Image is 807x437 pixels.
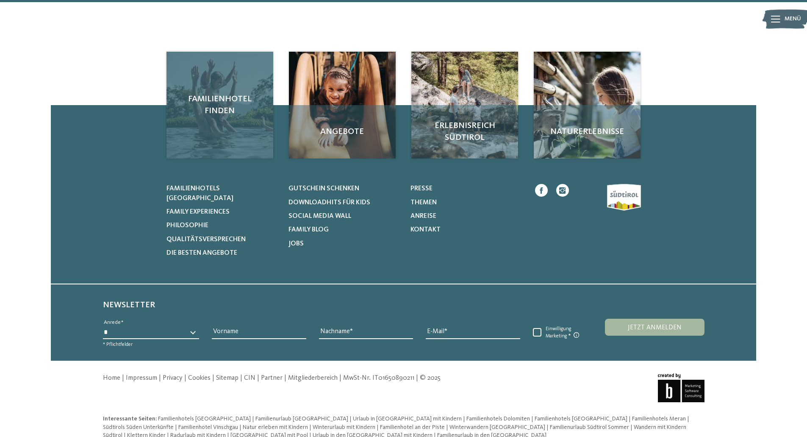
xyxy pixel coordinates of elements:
span: Newsletter [103,301,155,309]
span: * Pflichtfelder [103,342,133,347]
a: Downloadhits für Kids [288,198,400,207]
span: | [257,375,259,381]
a: Social Media Wall [288,212,400,221]
span: Kontakt [410,226,441,233]
a: Winterwandern [GEOGRAPHIC_DATA] [449,424,546,430]
span: | [252,416,254,422]
span: Familienhotels [GEOGRAPHIC_DATA] [535,416,627,422]
a: Familienhotels [GEOGRAPHIC_DATA] [166,184,278,203]
a: Gutschein schenken [288,184,400,193]
a: Anreise [410,212,522,221]
span: | [339,375,341,381]
span: Familienhotels Meran [632,416,686,422]
span: Gutschein schenken [288,185,359,192]
a: Familienurlaub [GEOGRAPHIC_DATA] [255,416,349,422]
a: Die besten Angebote [166,248,278,258]
a: Familienhotel an der Piste [380,424,446,430]
a: Home [103,375,120,381]
span: | [284,375,286,381]
a: Philosophie [166,221,278,230]
span: Familienhotel finden [175,93,265,117]
a: Familienhotels [GEOGRAPHIC_DATA] [158,416,252,422]
span: Angebote [297,126,387,138]
a: Jobs [288,239,400,248]
span: Anreise [410,213,436,220]
button: Jetzt anmelden [605,319,704,336]
span: Familienhotels [GEOGRAPHIC_DATA] [158,416,251,422]
span: Presse [410,185,433,192]
a: Urlaub in [GEOGRAPHIC_DATA] mit Kindern [353,416,463,422]
span: Familienhotels Dolomiten [466,416,530,422]
a: Presse [410,184,522,193]
a: Kontakt [410,225,522,234]
span: | [349,416,352,422]
span: Downloadhits für Kids [288,199,370,206]
span: | [239,424,241,430]
a: Südtirols Süden Unterkünfte [103,424,175,430]
span: | [531,416,533,422]
span: | [175,424,177,430]
span: Social Media Wall [288,213,351,220]
a: Familienhotels [GEOGRAPHIC_DATA] [535,416,629,422]
span: | [446,424,448,430]
a: Das Familienhotel in Naturns zum Erleben Naturerlebnisse [534,52,641,159]
a: Cookies [188,375,211,381]
span: Family Experiences [166,209,230,215]
span: Einwilligung Marketing [541,326,586,340]
span: Qualitätsversprechen [166,236,246,243]
span: | [240,375,242,381]
a: Das Familienhotel in Naturns zum Erleben Erlebnisreich Südtirol [411,52,518,159]
span: Interessante Seiten: [103,416,157,422]
span: | [463,416,465,422]
a: Mitgliederbereich [288,375,338,381]
a: Impressum [126,375,157,381]
span: Winterurlaub mit Kindern [313,424,375,430]
a: Natur erleben mit Kindern [243,424,309,430]
a: Privacy [163,375,183,381]
a: Familienhotels Dolomiten [466,416,531,422]
span: | [629,416,631,422]
img: Das Familienhotel in Naturns zum Erleben [289,52,396,159]
span: Familienhotels [GEOGRAPHIC_DATA] [166,185,233,201]
span: Urlaub in [GEOGRAPHIC_DATA] mit Kindern [353,416,462,422]
span: Jetzt anmelden [628,324,682,331]
span: Winterwandern [GEOGRAPHIC_DATA] [449,424,545,430]
span: © 2025 [420,375,441,381]
span: Familienurlaub Südtirol Sommer [550,424,629,430]
span: | [377,424,379,430]
img: Brandnamic GmbH | Leading Hospitality Solutions [658,373,704,402]
span: Philosophie [166,222,208,229]
span: Naturerlebnisse [542,126,632,138]
a: Partner [261,375,283,381]
span: | [309,424,311,430]
span: | [122,375,124,381]
span: | [212,375,214,381]
img: Das Familienhotel in Naturns zum Erleben [411,52,518,159]
span: Jobs [288,240,304,247]
a: Themen [410,198,522,207]
a: Family Experiences [166,207,278,217]
a: CIN [244,375,255,381]
span: Familienurlaub [GEOGRAPHIC_DATA] [255,416,348,422]
span: | [159,375,161,381]
span: Erlebnisreich Südtirol [420,120,510,144]
a: Sitemap [216,375,238,381]
span: | [687,416,689,422]
span: Familienhotel an der Piste [380,424,445,430]
img: Das Familienhotel in Naturns zum Erleben [534,52,641,159]
span: | [184,375,186,381]
a: Das Familienhotel in Naturns zum Erleben Angebote [289,52,396,159]
a: Family Blog [288,225,400,234]
span: | [630,424,632,430]
span: | [416,375,418,381]
span: Family Blog [288,226,329,233]
a: Winterurlaub mit Kindern [313,424,377,430]
span: Natur erleben mit Kindern [243,424,308,430]
span: Themen [410,199,437,206]
a: Das Familienhotel in Naturns zum Erleben Familienhotel finden [166,52,273,159]
a: Familienhotels Meran [632,416,687,422]
span: MwSt-Nr. IT01650890211 [343,375,414,381]
span: Südtirols Süden Unterkünfte [103,424,174,430]
a: Qualitätsversprechen [166,235,278,244]
a: Familienurlaub Südtirol Sommer [550,424,630,430]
